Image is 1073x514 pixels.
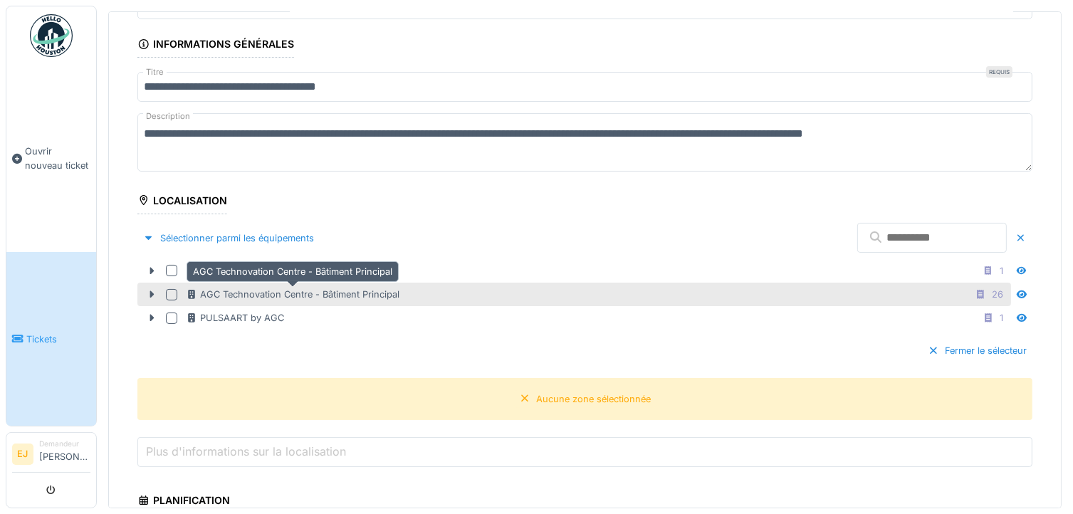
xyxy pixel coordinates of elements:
div: Informations générales [137,33,294,58]
div: Aucune zone sélectionnée [536,392,651,406]
label: Titre [143,66,167,78]
div: 1 [1000,264,1003,278]
span: Ouvrir nouveau ticket [25,145,90,172]
li: [PERSON_NAME] [39,439,90,469]
a: EJ Demandeur[PERSON_NAME] [12,439,90,473]
div: AGC Lodelinsart [186,264,271,278]
li: EJ [12,444,33,465]
div: Demandeur [39,439,90,449]
span: Tickets [26,332,90,346]
div: Localisation [137,190,227,214]
div: AGC Technovation Centre - Bâtiment Principal [186,288,399,301]
label: Plus d'informations sur la localisation [143,443,349,460]
div: Requis [986,66,1012,78]
div: Fermer le sélecteur [922,341,1032,360]
div: PULSAART by AGC [186,311,284,325]
a: Tickets [6,252,96,426]
img: Badge_color-CXgf-gQk.svg [30,14,73,57]
div: Sélectionner parmi les équipements [137,229,320,248]
label: Description [143,107,193,125]
div: Planification [137,490,230,514]
div: AGC Technovation Centre - Bâtiment Principal [187,261,399,282]
div: 1 [1000,311,1003,325]
a: Ouvrir nouveau ticket [6,65,96,252]
div: 26 [992,288,1003,301]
